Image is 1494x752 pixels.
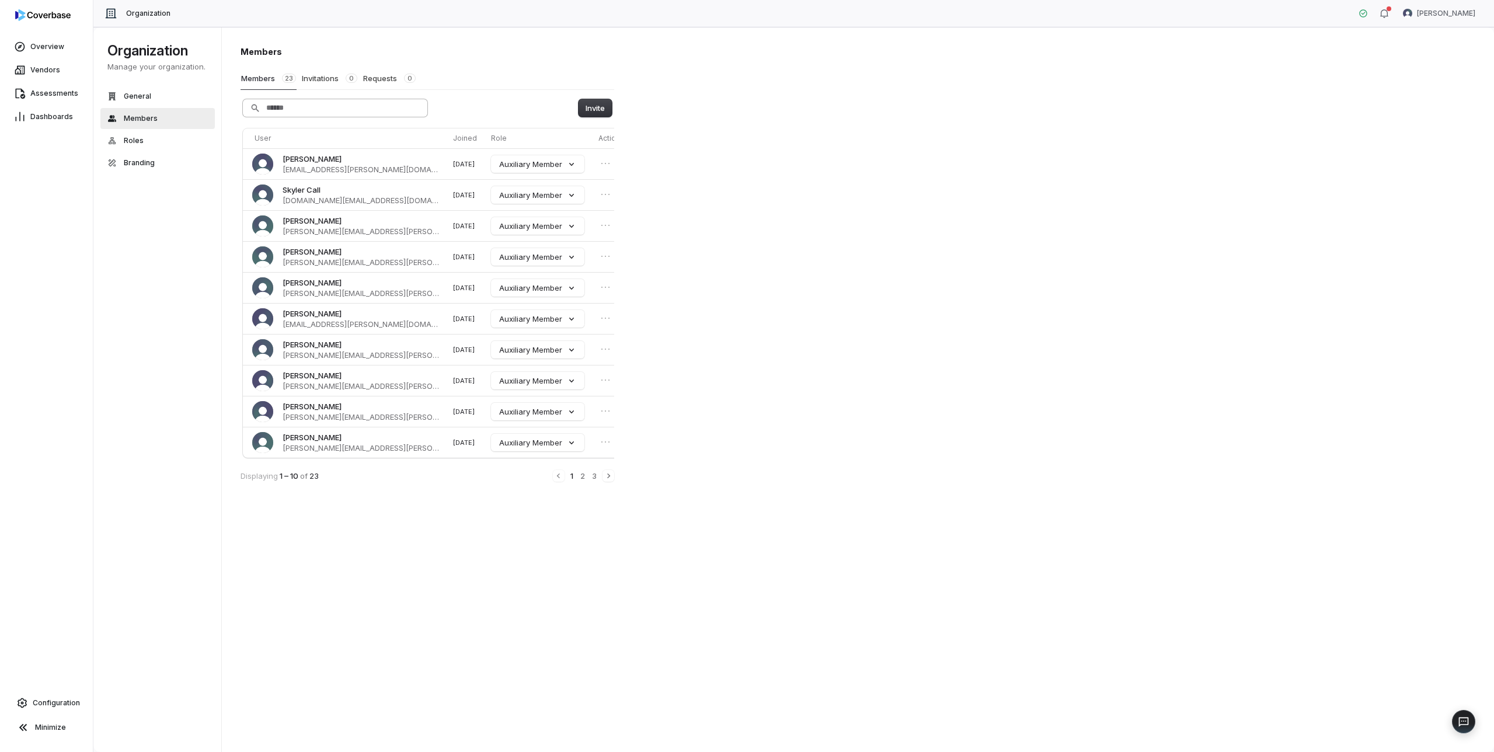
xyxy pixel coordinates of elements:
th: Actions [594,128,633,148]
h1: Members [241,46,614,58]
button: Invite [579,99,612,117]
span: Displaying [241,471,278,481]
span: General [124,92,151,101]
span: Branding [124,158,155,168]
button: Auxiliary Member [491,434,584,451]
span: [EMAIL_ADDRESS][PERSON_NAME][DOMAIN_NAME] [283,319,439,329]
button: Open menu [598,373,612,387]
button: Open menu [598,435,612,449]
img: James Willmore [252,277,273,298]
span: [PERSON_NAME][EMAIL_ADDRESS][PERSON_NAME][DOMAIN_NAME] [283,443,439,453]
input: Search [243,99,427,117]
img: Bryce Higbee [252,308,273,329]
span: [EMAIL_ADDRESS][PERSON_NAME][DOMAIN_NAME] [283,164,439,175]
button: Requests [363,67,416,89]
span: 0 [404,74,416,83]
span: [PERSON_NAME][EMAIL_ADDRESS][PERSON_NAME][DOMAIN_NAME] [283,288,439,298]
a: Assessments [2,83,90,104]
span: [DATE] [453,253,475,261]
button: Auxiliary Member [491,310,584,328]
span: [DATE] [453,284,475,292]
span: [DATE] [453,191,475,199]
button: Next [603,470,614,482]
button: Open menu [598,311,612,325]
span: [PERSON_NAME][EMAIL_ADDRESS][PERSON_NAME][DOMAIN_NAME] [283,412,439,422]
th: User [243,128,448,148]
span: [PERSON_NAME] [283,215,342,226]
span: [DATE] [453,408,475,416]
button: Minimize [5,716,88,739]
img: Tyler Ray [252,339,273,360]
button: Roles [100,130,215,151]
span: [PERSON_NAME][EMAIL_ADDRESS][PERSON_NAME][DOMAIN_NAME] [283,226,439,236]
button: Open menu [598,342,612,356]
span: [PERSON_NAME][EMAIL_ADDRESS][PERSON_NAME][DOMAIN_NAME] [283,381,439,391]
span: Members [124,114,158,123]
span: [PERSON_NAME] [283,432,342,443]
th: Joined [448,128,486,148]
button: Open menu [598,280,612,294]
span: 0 [346,74,357,83]
span: Configuration [33,698,80,708]
span: [DOMAIN_NAME][EMAIL_ADDRESS][DOMAIN_NAME] [283,195,439,206]
span: Dashboards [30,112,73,121]
span: 23 [309,471,319,481]
span: Organization [126,9,170,18]
span: [PERSON_NAME] [283,308,342,319]
button: Open menu [598,156,612,170]
span: Skyler Call [283,184,321,195]
button: 3 [591,469,598,482]
span: [PERSON_NAME] [283,246,342,257]
span: of [300,471,308,481]
th: Role [486,128,594,148]
button: Auxiliary Member [491,341,584,358]
a: Dashboards [2,106,90,127]
span: Roles [124,136,144,145]
span: Minimize [35,723,66,732]
span: [DATE] [453,438,475,447]
span: [PERSON_NAME] [283,154,342,164]
button: Open menu [598,187,612,201]
span: Overview [30,42,64,51]
button: Invitations [301,67,358,89]
span: [PERSON_NAME][EMAIL_ADDRESS][PERSON_NAME][DOMAIN_NAME] [283,257,439,267]
button: Auxiliary Member [491,155,584,173]
button: Open menu [598,249,612,263]
button: Auxiliary Member [491,186,584,204]
span: [DATE] [453,315,475,323]
span: [PERSON_NAME] [283,277,342,288]
span: 1 – 10 [280,471,298,481]
span: [PERSON_NAME] [1417,9,1475,18]
button: Auxiliary Member [491,217,584,235]
p: Manage your organization. [107,61,208,72]
img: David Pearson [252,370,273,391]
button: Branding [100,152,215,173]
span: [DATE] [453,222,475,230]
img: Skyler Call [252,184,273,206]
img: James Rollins [252,401,273,422]
span: [DATE] [453,160,475,168]
h1: Organization [107,41,208,60]
img: Sam Bowley [252,432,273,453]
img: Mike Phillips avatar [1403,9,1412,18]
span: Assessments [30,89,78,98]
button: Open menu [598,218,612,232]
button: Auxiliary Member [491,279,584,297]
a: Vendors [2,60,90,81]
span: [DATE] [453,377,475,385]
span: [PERSON_NAME] [283,401,342,412]
span: [PERSON_NAME][EMAIL_ADDRESS][PERSON_NAME][DOMAIN_NAME] [283,350,439,360]
button: 1 [569,469,574,482]
img: Paul Turner [252,246,273,267]
button: Mike Phillips avatar[PERSON_NAME] [1396,5,1482,22]
span: [PERSON_NAME] [283,339,342,350]
button: Members [100,108,215,129]
button: Members [241,67,297,90]
span: 23 [282,74,296,83]
img: Kim Sorensen [252,215,273,236]
a: Overview [2,36,90,57]
img: logo-D7KZi-bG.svg [15,9,71,21]
span: Vendors [30,65,60,75]
span: [DATE] [453,346,475,354]
img: Victoria Terry [252,154,273,175]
